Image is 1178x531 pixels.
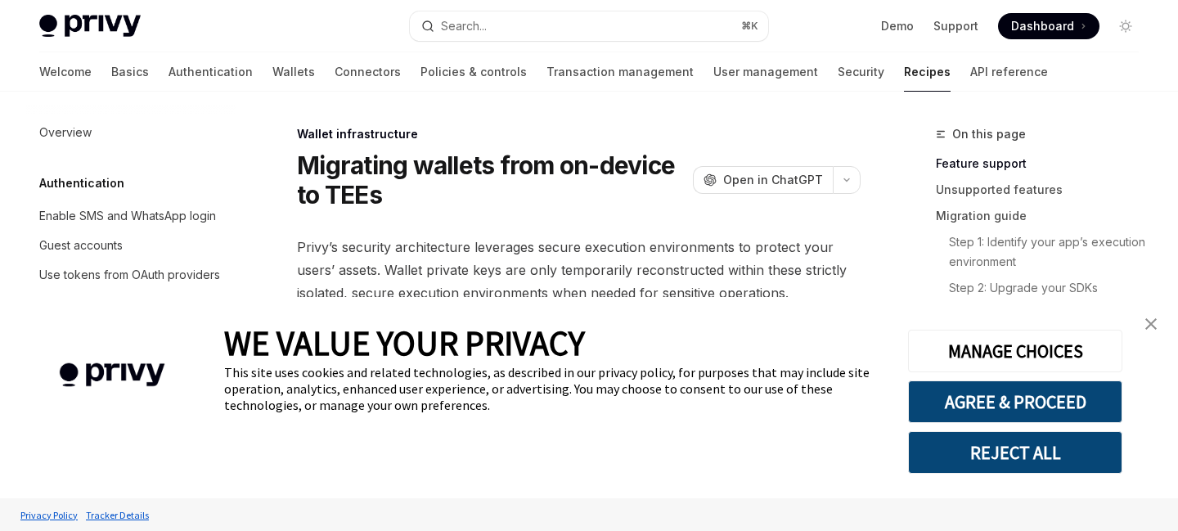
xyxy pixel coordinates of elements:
a: User management [713,52,818,92]
div: Use tokens from OAuth providers [39,265,220,285]
a: Recipes [904,52,951,92]
button: Search...⌘K [410,11,767,41]
span: Dashboard [1011,18,1074,34]
button: MANAGE CHOICES [908,330,1122,372]
div: Using Supabase as an authentication provider [39,295,226,334]
span: WE VALUE YOUR PRIVACY [224,322,585,364]
img: close banner [1145,318,1157,330]
div: This site uses cookies and related technologies, as described in our privacy policy, for purposes... [224,364,883,413]
span: Open in ChatGPT [723,172,823,188]
a: Support [933,18,978,34]
div: Enable SMS and WhatsApp login [39,206,216,226]
a: Dashboard [998,13,1099,39]
button: AGREE & PROCEED [908,380,1122,423]
a: Security [838,52,884,92]
a: close banner [1135,308,1167,340]
a: Policies & controls [420,52,527,92]
a: Basics [111,52,149,92]
a: Feature support [936,151,1152,177]
div: Overview [39,123,92,142]
a: Wallets [272,52,315,92]
h1: Migrating wallets from on-device to TEEs [297,151,686,209]
a: Step 2: Upgrade your SDKs [949,275,1152,301]
span: Privy’s security architecture leverages secure execution environments to protect your users’ asse... [297,236,861,304]
a: Welcome [39,52,92,92]
a: Use tokens from OAuth providers [26,260,236,290]
h5: Authentication [39,173,124,193]
span: On this page [952,124,1026,144]
button: Toggle dark mode [1113,13,1139,39]
a: Unsupported features [936,177,1152,203]
a: Using Supabase as an authentication provider [26,290,236,339]
a: Guest accounts [26,231,236,260]
a: Connectors [335,52,401,92]
img: light logo [39,15,141,38]
a: API reference [970,52,1048,92]
div: Wallet infrastructure [297,126,861,142]
a: Step 1: Identify your app’s execution environment [949,229,1152,275]
span: ⌘ K [741,20,758,33]
div: Guest accounts [39,236,123,255]
a: Enable SMS and WhatsApp login [26,201,236,231]
button: REJECT ALL [908,431,1122,474]
a: Overview [26,118,236,147]
img: company logo [25,340,200,411]
a: Privacy Policy [16,501,82,529]
div: Search... [441,16,487,36]
a: Demo [881,18,914,34]
a: Transaction management [546,52,694,92]
a: Migration guide [936,203,1152,229]
a: Tracker Details [82,501,153,529]
button: Open in ChatGPT [693,166,833,194]
a: Authentication [169,52,253,92]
